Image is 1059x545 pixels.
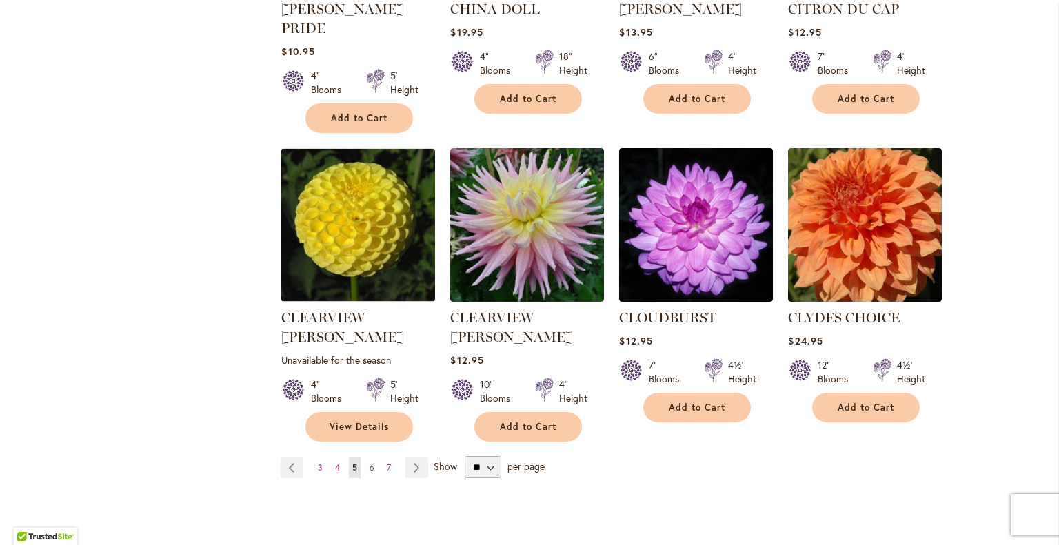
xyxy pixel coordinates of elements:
span: $13.95 [619,25,652,39]
a: 7 [383,457,394,478]
a: CLYDES CHOICE [788,309,900,326]
span: $12.95 [450,353,483,367]
p: Unavailable for the season [281,353,435,367]
button: Add to Cart [474,412,582,442]
span: Add to Cart [500,421,556,433]
span: Add to Cart [331,112,387,124]
span: Add to Cart [838,93,894,105]
span: $12.95 [619,334,652,347]
span: Add to Cart [500,93,556,105]
a: Clearview Jonas [450,291,604,305]
a: Cloudburst [619,291,773,305]
button: Add to Cart [643,84,751,114]
div: 4" Blooms [311,378,350,405]
span: View Details [330,421,389,433]
span: Add to Cart [838,402,894,413]
img: CLEARVIEW DANIEL [281,148,435,302]
div: 5' Height [390,69,418,96]
div: 12" Blooms [818,358,856,386]
button: Add to Cart [305,103,413,133]
span: Add to Cart [669,402,725,413]
div: 4' Height [559,378,587,405]
span: 3 [318,462,323,473]
button: Add to Cart [643,393,751,422]
button: Add to Cart [474,84,582,114]
span: 4 [335,462,340,473]
div: 10" Blooms [480,378,518,405]
a: View Details [305,412,413,442]
span: $19.95 [450,25,483,39]
button: Add to Cart [812,84,920,114]
a: CLEARVIEW DANIEL [281,291,435,305]
span: 7 [387,462,391,473]
a: CLOUDBURST [619,309,716,326]
div: 4' Height [897,50,925,77]
span: per page [507,460,545,473]
button: Add to Cart [812,393,920,422]
div: 7" Blooms [649,358,687,386]
div: 5' Height [390,378,418,405]
span: Show [434,460,457,473]
a: Clyde's Choice [788,291,942,305]
span: 5 [352,462,357,473]
div: 4" Blooms [480,50,518,77]
a: 6 [366,457,378,478]
div: 7" Blooms [818,50,856,77]
a: [PERSON_NAME] [619,1,742,17]
a: CLEARVIEW [PERSON_NAME] [450,309,573,345]
a: CLEARVIEW [PERSON_NAME] [281,309,404,345]
a: 4 [332,457,343,478]
a: [PERSON_NAME] PRIDE [281,1,404,37]
img: Cloudburst [619,148,773,302]
span: Add to Cart [669,93,725,105]
div: 18" Height [559,50,587,77]
iframe: Launch Accessibility Center [10,496,49,535]
a: CITRON DU CAP [788,1,899,17]
span: $10.95 [281,45,314,58]
span: $24.95 [788,334,823,347]
div: 4½' Height [897,358,925,386]
a: 3 [314,457,326,478]
div: 4½' Height [728,358,756,386]
a: CHINA DOLL [450,1,540,17]
div: 4' Height [728,50,756,77]
img: Clyde's Choice [788,148,942,302]
span: $12.95 [788,25,821,39]
div: 6" Blooms [649,50,687,77]
img: Clearview Jonas [450,148,604,302]
span: 6 [370,462,374,473]
div: 4" Blooms [311,69,350,96]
